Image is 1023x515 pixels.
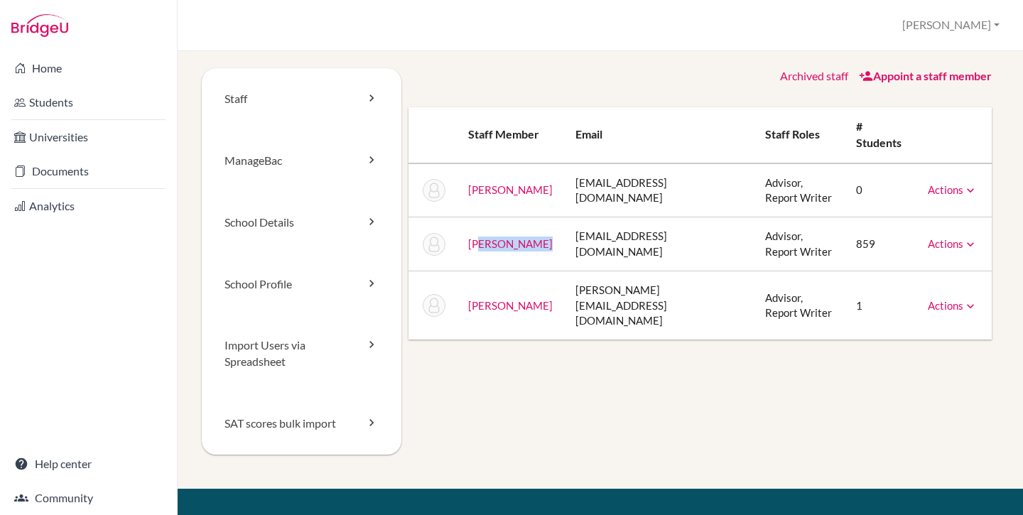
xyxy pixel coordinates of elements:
[754,163,845,217] td: Advisor, Report Writer
[928,299,978,312] a: Actions
[3,88,174,116] a: Students
[845,271,916,340] td: 1
[468,299,553,312] a: [PERSON_NAME]
[3,484,174,512] a: Community
[754,217,845,271] td: Advisor, Report Writer
[423,179,445,202] img: Nausheen Arif
[896,12,1006,38] button: [PERSON_NAME]
[928,183,978,196] a: Actions
[859,69,992,82] a: Appoint a staff member
[564,163,754,217] td: [EMAIL_ADDRESS][DOMAIN_NAME]
[3,123,174,151] a: Universities
[845,217,916,271] td: 859
[468,183,553,196] a: [PERSON_NAME]
[564,271,754,340] td: [PERSON_NAME][EMAIL_ADDRESS][DOMAIN_NAME]
[754,107,845,163] th: Staff roles
[202,192,401,254] a: School Details
[457,107,564,163] th: Staff member
[468,237,553,250] a: [PERSON_NAME]
[423,294,445,317] img: Cynthia Tsepe
[754,271,845,340] td: Advisor, Report Writer
[845,107,916,163] th: # students
[202,130,401,192] a: ManageBac
[845,163,916,217] td: 0
[202,393,401,455] a: SAT scores bulk import
[3,192,174,220] a: Analytics
[11,14,68,37] img: Bridge-U
[423,233,445,256] img: Tameka Burke
[564,107,754,163] th: Email
[928,237,978,250] a: Actions
[3,157,174,185] a: Documents
[3,54,174,82] a: Home
[202,68,401,130] a: Staff
[780,69,848,82] a: Archived staff
[202,315,401,393] a: Import Users via Spreadsheet
[564,217,754,271] td: [EMAIL_ADDRESS][DOMAIN_NAME]
[3,450,174,478] a: Help center
[202,254,401,315] a: School Profile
